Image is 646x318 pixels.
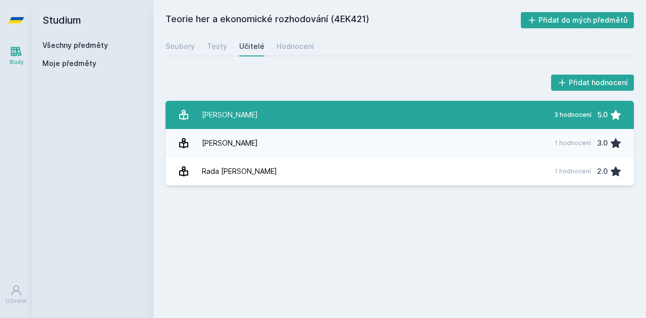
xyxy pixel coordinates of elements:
[42,58,96,69] span: Moje předměty
[551,75,634,91] button: Přidat hodnocení
[9,58,24,66] div: Study
[166,157,634,185] a: Rada [PERSON_NAME] 1 hodnocení 2.0
[277,36,314,56] a: Hodnocení
[554,111,591,119] div: 3 hodnocení
[166,41,195,51] div: Soubory
[521,12,634,28] button: Přidat do mých předmětů
[202,133,258,153] div: [PERSON_NAME]
[202,161,277,181] div: Rada [PERSON_NAME]
[166,36,195,56] a: Soubory
[597,133,608,153] div: 3.0
[555,167,591,175] div: 1 hodnocení
[277,41,314,51] div: Hodnocení
[2,279,30,310] a: Uživatel
[42,41,108,49] a: Všechny předměty
[6,297,27,305] div: Uživatel
[202,105,258,125] div: [PERSON_NAME]
[598,105,608,125] div: 5.0
[166,101,634,129] a: [PERSON_NAME] 3 hodnocení 5.0
[555,139,591,147] div: 1 hodnocení
[207,41,227,51] div: Testy
[166,12,521,28] h2: Teorie her a ekonomické rozhodování (4EK421)
[239,41,264,51] div: Učitelé
[207,36,227,56] a: Testy
[239,36,264,56] a: Učitelé
[2,40,30,71] a: Study
[166,129,634,157] a: [PERSON_NAME] 1 hodnocení 3.0
[597,161,608,181] div: 2.0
